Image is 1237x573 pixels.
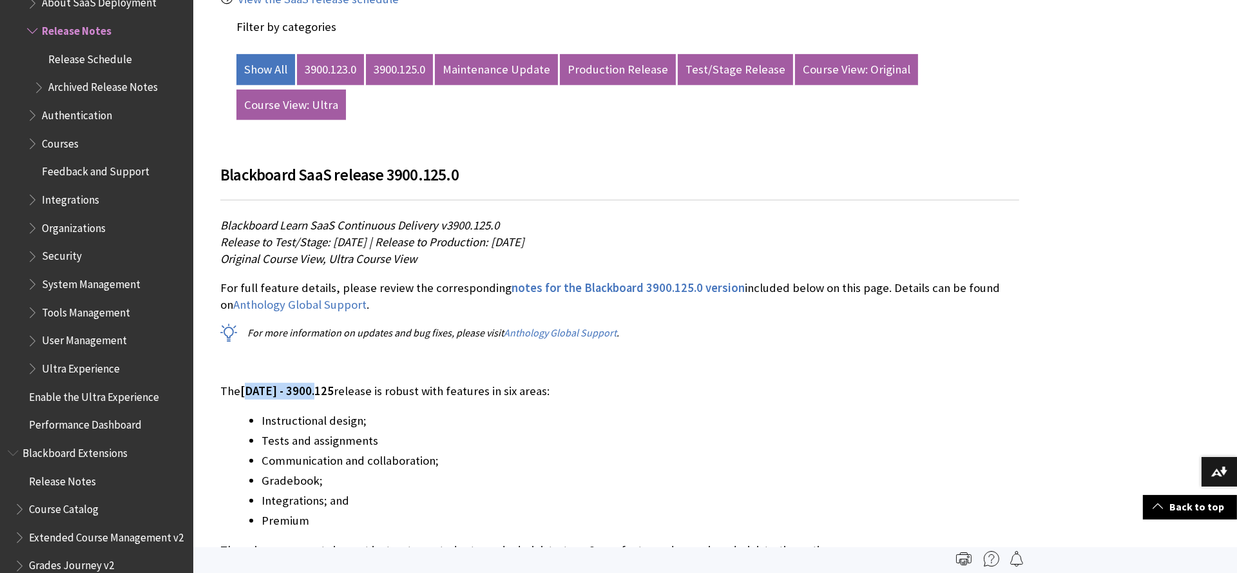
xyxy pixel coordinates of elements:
[262,412,1019,430] li: Instructional design;
[220,164,459,185] span: Blackboard SaaS release 3900.125.0
[29,414,142,431] span: Performance Dashboard
[220,325,1019,340] p: For more information on updates and bug fixes, please visit .
[236,90,346,121] a: Course View: Ultra
[233,297,367,313] a: Anthology Global Support
[42,104,112,122] span: Authentication
[42,246,82,263] span: Security
[220,235,524,249] span: Release to Test/Stage: [DATE] | Release to Production: [DATE]
[42,217,106,235] span: Organizations
[262,492,1019,510] li: Integrations; and
[29,498,99,516] span: Course Catalog
[29,527,184,544] span: Extended Course Management v2
[42,189,99,206] span: Integrations
[512,280,745,295] span: notes for the Blackboard 3900.125.0 version
[795,54,918,85] a: Course View: Original
[956,551,972,567] img: Print
[48,48,132,66] span: Release Schedule
[262,432,1019,450] li: Tests and assignments
[29,471,96,488] span: Release Notes
[512,280,745,296] a: notes for the Blackboard 3900.125.0 version
[262,512,1019,530] li: Premium
[220,218,499,233] span: Blackboard Learn SaaS Continuous Delivery v3900.125.0
[560,54,676,85] a: Production Release
[29,555,114,572] span: Grades Journey v2
[236,54,295,85] a: Show All
[366,54,433,85] a: 3900.125.0
[435,54,558,85] a: Maintenance Update
[29,386,159,403] span: Enable the Ultra Experience
[42,133,79,150] span: Courses
[42,20,111,37] span: Release Notes
[262,472,1019,490] li: Gradebook;
[42,161,149,179] span: Feedback and Support
[42,302,130,319] span: Tools Management
[220,280,1019,313] p: For full feature details, please review the corresponding included below on this page. Details ca...
[236,19,336,34] label: Filter by categories
[220,383,1019,400] p: The release is robust with features in six areas:
[984,551,999,567] img: More help
[297,54,364,85] a: 3900.123.0
[504,326,617,340] a: Anthology Global Support
[220,542,1019,559] p: These improvements impact instructors, students, and administrators. Some features do require adm...
[42,273,140,291] span: System Management
[1143,495,1237,519] a: Back to top
[23,442,128,460] span: Blackboard Extensions
[48,77,158,94] span: Archived Release Notes
[42,330,127,347] span: User Management
[678,54,793,85] a: Test/Stage Release
[240,384,334,398] span: [DATE] - 3900.125
[262,452,1019,470] li: Communication and collaboration;
[1009,551,1024,567] img: Follow this page
[220,251,417,266] span: Original Course View, Ultra Course View
[42,358,120,375] span: Ultra Experience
